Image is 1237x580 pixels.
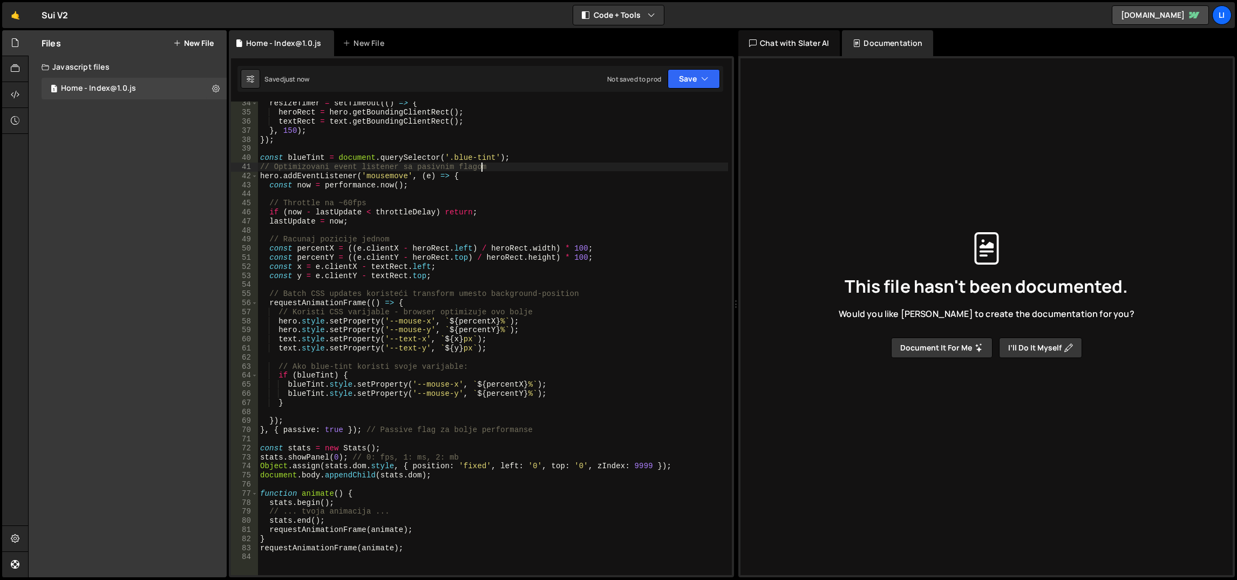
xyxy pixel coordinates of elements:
[231,217,258,226] div: 47
[231,362,258,372] div: 63
[231,416,258,426] div: 69
[29,56,227,78] div: Javascript files
[231,507,258,516] div: 79
[231,181,258,190] div: 43
[231,262,258,272] div: 52
[668,69,720,89] button: Save
[1112,5,1209,25] a: [DOMAIN_NAME]
[231,317,258,326] div: 58
[264,75,309,84] div: Saved
[1212,5,1232,25] a: Li
[231,544,258,553] div: 83
[231,253,258,262] div: 51
[231,399,258,408] div: 67
[891,338,993,358] button: Document it for me
[231,226,258,235] div: 48
[231,335,258,344] div: 60
[61,84,136,93] div: Home - Index@1.0.js
[231,344,258,353] div: 61
[231,480,258,489] div: 76
[231,99,258,108] div: 34
[231,453,258,462] div: 73
[2,2,29,28] a: 🤙
[231,144,258,153] div: 39
[231,408,258,417] div: 68
[842,30,933,56] div: Documentation
[738,30,840,56] div: Chat with Slater AI
[246,38,321,49] div: Home - Index@1.0.js
[607,75,661,84] div: Not saved to prod
[231,126,258,136] div: 37
[42,78,227,99] div: 17378/48381.js
[231,299,258,308] div: 56
[42,9,68,22] div: Sui V2
[231,117,258,126] div: 36
[231,208,258,217] div: 46
[284,75,309,84] div: just now
[231,199,258,208] div: 45
[231,190,258,199] div: 44
[231,444,258,453] div: 72
[231,108,258,117] div: 35
[231,471,258,480] div: 75
[231,489,258,498] div: 77
[231,552,258,562] div: 84
[231,426,258,435] div: 70
[231,389,258,399] div: 66
[231,353,258,362] div: 62
[999,338,1082,358] button: I’ll do it myself
[231,163,258,172] div: 41
[845,278,1128,295] span: This file hasn't been documented.
[231,371,258,380] div: 64
[231,272,258,281] div: 53
[231,244,258,253] div: 50
[343,38,388,49] div: New File
[573,5,664,25] button: Code + Tools
[231,280,258,289] div: 54
[173,39,214,48] button: New File
[231,535,258,544] div: 82
[231,153,258,163] div: 40
[51,85,57,94] span: 1
[231,525,258,535] div: 81
[231,289,258,299] div: 55
[839,308,1134,320] span: Would you like [PERSON_NAME] to create the documentation for you?
[231,308,258,317] div: 57
[231,435,258,444] div: 71
[42,37,61,49] h2: Files
[231,516,258,525] div: 80
[231,136,258,145] div: 38
[231,235,258,244] div: 49
[231,462,258,471] div: 74
[231,326,258,335] div: 59
[231,380,258,389] div: 65
[231,172,258,181] div: 42
[231,498,258,508] div: 78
